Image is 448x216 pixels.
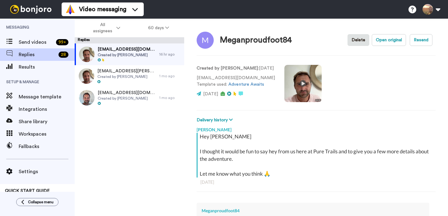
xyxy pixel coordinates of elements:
span: [DATE] [203,92,218,96]
button: Resend [410,34,432,46]
span: [EMAIL_ADDRESS][DOMAIN_NAME] [98,46,156,52]
div: Meganproudfoot84 [220,36,292,45]
p: [EMAIL_ADDRESS][DOMAIN_NAME] Template used: [197,75,275,88]
span: Created by [PERSON_NAME] [98,52,156,57]
span: Results [19,63,75,71]
span: [EMAIL_ADDRESS][PERSON_NAME][DOMAIN_NAME] [97,68,156,74]
div: Hey [PERSON_NAME] I thought it would be fun to say hey from us here at Pure Trails and to give yo... [200,133,434,178]
div: Meganproudfoot84 [202,208,424,214]
span: Collapse menu [28,200,54,205]
img: 59037d70-ad27-48ac-9e62-29f3c66fc0ed-thumb.jpg [79,47,95,62]
span: Fallbacks [19,143,75,150]
img: 90e247a0-a007-4261-af97-852ac841e501-thumb.jpg [79,68,94,84]
span: Send videos [19,38,54,46]
div: 16 hr ago [159,52,181,57]
span: Workspaces [19,130,75,138]
p: : [DATE] [197,65,275,72]
a: [EMAIL_ADDRESS][DOMAIN_NAME]Created by [PERSON_NAME]1 mo ago [75,87,184,109]
button: Collapse menu [16,198,58,206]
button: 60 days [134,22,183,34]
a: Adventure Awaits [228,82,264,87]
strong: Created by [PERSON_NAME] [197,66,258,70]
img: bj-logo-header-white.svg [7,5,54,14]
span: Settings [19,168,75,175]
div: 1 mo ago [159,74,181,79]
button: Open original [372,34,406,46]
span: Replies [19,51,56,58]
div: 99 + [56,39,68,45]
div: [DATE] [200,179,432,185]
span: Integrations [19,106,75,113]
span: QUICK START GUIDE [5,189,50,193]
span: All assignees [90,22,115,34]
button: Delete [348,34,369,46]
button: All assignees [76,19,134,37]
span: Created by [PERSON_NAME] [97,74,156,79]
span: Message template [19,93,75,101]
span: [EMAIL_ADDRESS][DOMAIN_NAME] [98,90,156,96]
div: Replies [75,37,184,43]
span: Share library [19,118,75,125]
div: [PERSON_NAME] [197,124,436,133]
a: [EMAIL_ADDRESS][PERSON_NAME][DOMAIN_NAME]Created by [PERSON_NAME]1 mo ago [75,65,184,87]
img: 3edbd1dd-7005-4ed6-88bd-83da783b4fbe-thumb.jpg [79,90,95,106]
img: vm-color.svg [65,4,75,14]
span: Created by [PERSON_NAME] [98,96,156,101]
span: Video messaging [79,5,126,14]
img: Image of Meganproudfoot84 [197,32,214,49]
div: 1 mo ago [159,95,181,100]
button: Delivery history [197,117,235,124]
a: [EMAIL_ADDRESS][DOMAIN_NAME]Created by [PERSON_NAME]16 hr ago [75,43,184,65]
div: 28 [58,52,68,58]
